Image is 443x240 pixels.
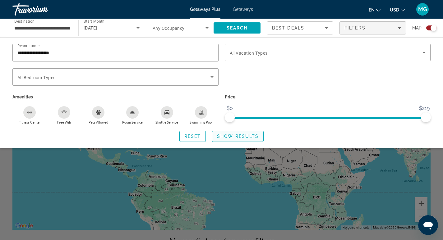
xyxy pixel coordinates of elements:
[89,120,108,124] span: Pets Allowed
[153,26,185,31] span: Any Occupancy
[418,6,427,12] span: MG
[12,1,75,17] a: Travorium
[369,7,375,12] span: en
[227,25,248,30] span: Search
[115,106,150,125] button: Room Service
[344,25,366,30] span: Filters
[226,104,234,113] span: $0
[184,106,218,125] button: Swimming Pool
[57,120,71,124] span: Free Wifi
[150,106,184,125] button: Shuttle Service
[390,7,399,12] span: USD
[339,21,406,34] button: Filters
[421,112,431,122] span: ngx-slider-max
[190,7,220,12] a: Getaways Plus
[84,19,104,24] span: Start Month
[155,120,178,124] span: Shuttle Service
[81,106,115,125] button: Pets Allowed
[414,3,431,16] button: User Menu
[418,104,431,113] span: $219
[17,75,55,80] span: All Bedroom Types
[17,44,39,48] span: Resort name
[225,117,431,118] ngx-slider: ngx-slider
[179,131,206,142] button: Reset
[84,25,97,30] span: [DATE]
[230,51,268,56] span: All Vacation Types
[418,215,438,235] iframe: Button to launch messaging window
[369,5,381,14] button: Change language
[390,5,405,14] button: Change currency
[190,120,213,124] span: Swimming Pool
[14,19,35,23] span: Destination
[225,93,431,101] p: Price
[212,131,264,142] button: Show Results
[217,134,259,139] span: Show Results
[272,25,304,30] span: Best Deals
[225,112,235,122] span: ngx-slider
[412,24,422,32] span: Map
[47,106,81,125] button: Free Wifi
[184,134,201,139] span: Reset
[14,25,70,32] input: Select destination
[12,93,219,101] p: Amenities
[12,106,47,125] button: Fitness Center
[122,120,143,124] span: Room Service
[272,24,328,32] mat-select: Sort by
[214,22,261,34] button: Search
[19,120,41,124] span: Fitness Center
[233,7,253,12] a: Getaways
